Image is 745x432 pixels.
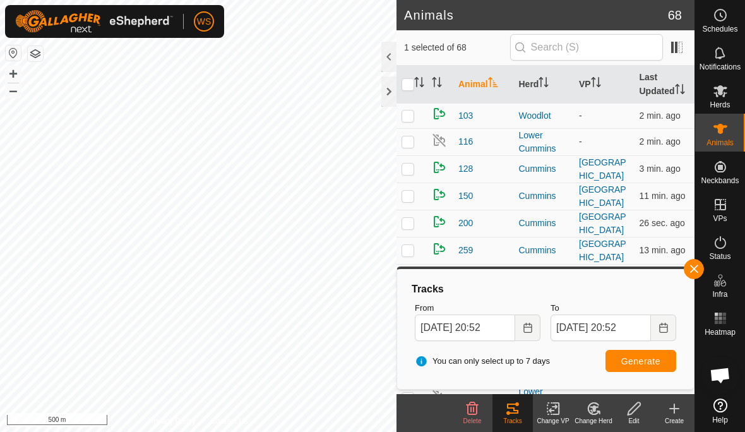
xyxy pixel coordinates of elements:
[519,109,569,123] div: Woodlot
[621,356,660,366] span: Generate
[640,218,685,228] span: Aug 31, 2025 at 8:51 PM
[432,214,447,229] img: returning on
[432,187,447,202] img: returning on
[640,111,681,121] span: Aug 31, 2025 at 8:49 PM
[614,416,654,426] div: Edit
[640,245,686,255] span: Aug 31, 2025 at 8:38 PM
[551,302,676,315] label: To
[519,244,569,257] div: Cummins
[492,416,533,426] div: Tracks
[519,162,569,176] div: Cummins
[463,417,482,424] span: Delete
[15,10,173,33] img: Gallagher Logo
[510,34,663,61] input: Search (S)
[579,136,582,147] app-display-virtual-paddock-transition: -
[654,416,694,426] div: Create
[415,355,550,368] span: You can only select up to 7 days
[668,6,682,25] span: 68
[579,266,626,289] a: [GEOGRAPHIC_DATA]
[579,111,582,121] app-display-virtual-paddock-transition: -
[635,66,695,104] th: Last Updated
[211,416,248,427] a: Contact Us
[6,83,21,98] button: –
[640,191,686,201] span: Aug 31, 2025 at 8:40 PM
[432,79,442,89] p-sorticon: Activate to sort
[432,160,447,175] img: returning on
[591,79,601,89] p-sorticon: Activate to sort
[458,135,473,148] span: 116
[702,25,737,33] span: Schedules
[488,79,498,89] p-sorticon: Activate to sort
[533,416,573,426] div: Change VP
[458,162,473,176] span: 128
[458,109,473,123] span: 103
[713,215,727,222] span: VPs
[432,241,447,256] img: returning on
[579,239,626,262] a: [GEOGRAPHIC_DATA]
[148,416,196,427] a: Privacy Policy
[640,136,681,147] span: Aug 31, 2025 at 8:50 PM
[458,189,473,203] span: 150
[605,350,676,372] button: Generate
[432,106,447,121] img: returning on
[6,45,21,61] button: Reset Map
[519,217,569,230] div: Cummins
[695,393,745,429] a: Help
[701,177,739,184] span: Neckbands
[579,157,626,181] a: [GEOGRAPHIC_DATA]
[651,315,676,341] button: Choose Date
[458,217,473,230] span: 200
[28,46,43,61] button: Map Layers
[640,393,681,403] span: Aug 31, 2025 at 8:49 PM
[458,392,476,405] span: BNT
[410,282,681,297] div: Tracks
[573,416,614,426] div: Change Herd
[640,164,681,174] span: Aug 31, 2025 at 8:48 PM
[712,416,728,424] span: Help
[458,244,473,257] span: 259
[404,8,668,23] h2: Animals
[453,66,514,104] th: Animal
[519,129,569,155] div: Lower Cummins
[414,79,424,89] p-sorticon: Activate to sort
[574,66,635,104] th: VP
[432,133,447,148] img: returning off
[712,291,727,298] span: Infra
[701,356,739,394] a: Open chat
[6,66,21,81] button: +
[579,212,626,235] a: [GEOGRAPHIC_DATA]
[514,66,575,104] th: Herd
[579,184,626,208] a: [GEOGRAPHIC_DATA]
[415,302,540,315] label: From
[197,15,212,28] span: WS
[579,393,582,403] app-display-virtual-paddock-transition: -
[706,139,734,147] span: Animals
[700,63,741,71] span: Notifications
[710,101,730,109] span: Herds
[515,315,540,341] button: Choose Date
[404,41,510,54] span: 1 selected of 68
[519,189,569,203] div: Cummins
[705,328,736,336] span: Heatmap
[675,86,685,96] p-sorticon: Activate to sort
[539,79,549,89] p-sorticon: Activate to sort
[709,253,730,260] span: Status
